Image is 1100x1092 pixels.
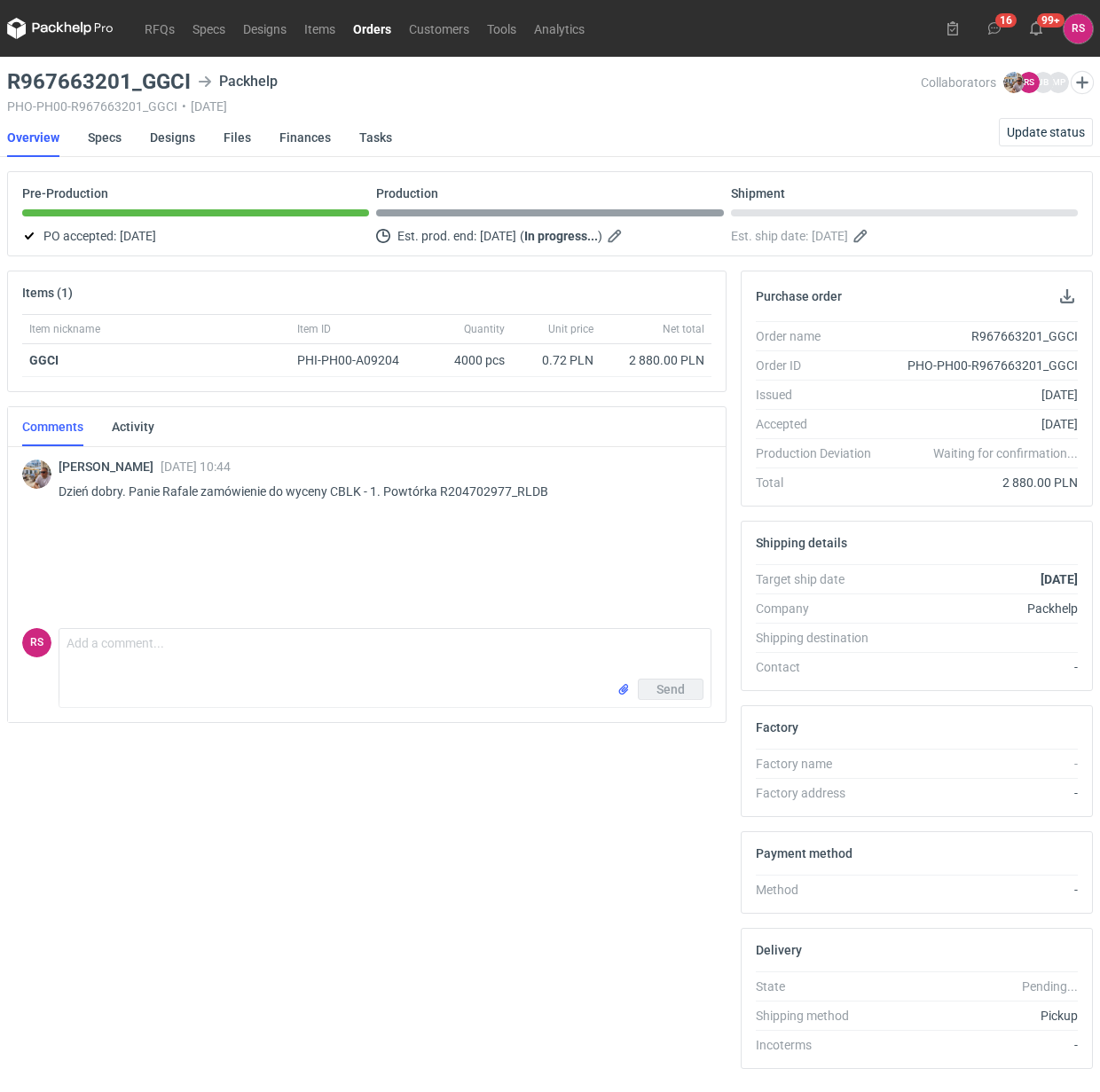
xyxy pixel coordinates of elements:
button: 99+ [1022,14,1050,43]
div: Total [756,474,884,491]
div: Est. prod. end: [376,225,723,247]
h2: Items (1) [22,286,73,300]
a: Specs [184,18,234,39]
div: - [884,784,1078,802]
strong: In progress... [524,229,598,243]
div: R967663201_GGCI [884,327,1078,345]
button: 16 [980,14,1009,43]
div: Rafał Stani [1064,14,1093,43]
span: [DATE] [480,225,516,247]
span: • [182,99,186,114]
h2: Factory [756,720,798,735]
div: Incoterms [756,1036,884,1054]
div: Order name [756,327,884,345]
div: Factory address [756,784,884,802]
span: [PERSON_NAME] [59,460,161,474]
div: - [884,755,1078,773]
img: Michał Palasek [22,460,51,489]
div: PHO-PH00-R967663201_GGCI [884,357,1078,374]
a: Designs [234,18,295,39]
div: PHI-PH00-A09204 [297,351,416,369]
strong: GGCI [29,353,59,367]
span: Unit price [548,322,593,336]
div: - [884,1036,1078,1054]
h2: Delivery [756,943,802,957]
button: Edit estimated shipping date [852,225,873,247]
div: Pickup [884,1007,1078,1025]
div: Packhelp [198,71,278,92]
span: Net total [663,322,704,336]
a: RFQs [136,18,184,39]
p: Pre-Production [22,186,108,200]
h3: R967663201_GGCI [7,71,191,92]
p: Shipment [731,186,785,200]
button: Download PO [1057,286,1078,307]
h2: Purchase order [756,289,842,303]
div: Production Deviation [756,444,884,462]
span: [DATE] 10:44 [161,460,231,474]
div: Company [756,600,884,617]
h2: Shipping details [756,536,847,550]
div: PHO-PH00-R967663201_GGCI [DATE] [7,99,921,114]
em: ) [598,229,602,243]
button: Edit collaborators [1071,71,1094,94]
div: Shipping method [756,1007,884,1025]
button: Send [638,679,703,700]
div: Shipping destination [756,629,884,647]
div: PO accepted: [22,225,369,247]
img: Michał Palasek [1003,72,1025,93]
button: Update status [999,118,1093,146]
div: 0.72 PLN [519,351,593,369]
div: Contact [756,658,884,676]
div: Factory name [756,755,884,773]
em: ( [520,229,524,243]
a: Activity [112,407,154,446]
figcaption: JB [1033,72,1054,93]
h2: Payment method [756,846,852,860]
p: Production [376,186,438,200]
a: Orders [344,18,400,39]
figcaption: RS [22,628,51,657]
div: Target ship date [756,570,884,588]
span: [DATE] [812,225,848,247]
div: - [884,881,1078,899]
figcaption: MP [1048,72,1069,93]
div: Order ID [756,357,884,374]
div: [DATE] [884,386,1078,404]
span: Collaborators [921,75,996,90]
div: [DATE] [884,415,1078,433]
span: Quantity [464,322,505,336]
span: Send [656,683,685,695]
span: [DATE] [120,225,156,247]
a: Tasks [359,118,392,157]
button: RS [1064,14,1093,43]
a: Designs [150,118,195,157]
div: Method [756,881,884,899]
div: 2 880.00 PLN [884,474,1078,491]
div: Rafał Stani [22,628,51,657]
a: Tools [478,18,525,39]
div: State [756,978,884,995]
em: Waiting for confirmation... [933,444,1078,462]
a: Customers [400,18,478,39]
a: Analytics [525,18,593,39]
strong: [DATE] [1041,572,1078,586]
div: 4000 pcs [423,344,512,377]
figcaption: RS [1018,72,1040,93]
span: Update status [1007,126,1085,138]
div: Est. ship date: [731,225,1078,247]
a: Files [224,118,251,157]
div: Issued [756,386,884,404]
div: Packhelp [884,600,1078,617]
svg: Packhelp Pro [7,18,114,39]
div: 2 880.00 PLN [608,351,704,369]
span: Item ID [297,322,331,336]
div: - [884,658,1078,676]
a: Overview [7,118,59,157]
a: Finances [279,118,331,157]
a: Comments [22,407,83,446]
button: Edit estimated production end date [606,225,627,247]
a: Items [295,18,344,39]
